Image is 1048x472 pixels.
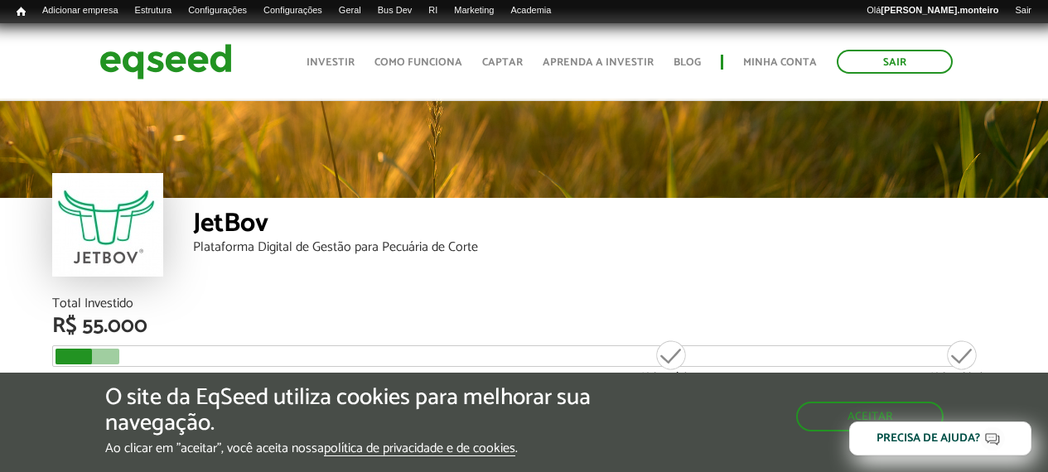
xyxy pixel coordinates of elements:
a: Olá[PERSON_NAME].monteiro [858,4,1007,17]
strong: [PERSON_NAME].monteiro [881,5,998,15]
a: Marketing [446,4,502,17]
a: Como funciona [374,57,462,68]
a: Sair [1007,4,1040,17]
h5: O site da EqSeed utiliza cookies para melhorar sua navegação. [105,385,608,436]
a: Início [8,4,34,20]
a: Captar [482,57,523,68]
div: R$ 1.500.000 [931,339,993,392]
div: Total Investido [52,297,997,311]
a: Aprenda a investir [543,57,654,68]
a: Geral [331,4,369,17]
a: Minha conta [743,57,817,68]
a: Estrutura [127,4,181,17]
a: RI [420,4,446,17]
a: Blog [674,57,701,68]
button: Aceitar [796,402,944,431]
a: Investir [307,57,355,68]
a: Sair [837,50,953,74]
a: política de privacidade e de cookies [324,442,515,456]
a: Configurações [180,4,255,17]
p: Ao clicar em "aceitar", você aceita nossa . [105,441,608,456]
a: Bus Dev [369,4,421,17]
img: EqSeed [99,40,232,84]
a: Configurações [255,4,331,17]
strong: Valor mínimo [642,368,701,384]
div: JetBov [193,210,997,241]
a: Adicionar empresa [34,4,127,17]
div: R$ 1.000.000 [640,339,703,392]
div: Plataforma Digital de Gestão para Pecuária de Corte [193,241,997,254]
span: Início [17,6,26,17]
a: Academia [502,4,559,17]
strong: Valor objetivo [931,368,993,384]
div: R$ 55.000 [52,315,997,337]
